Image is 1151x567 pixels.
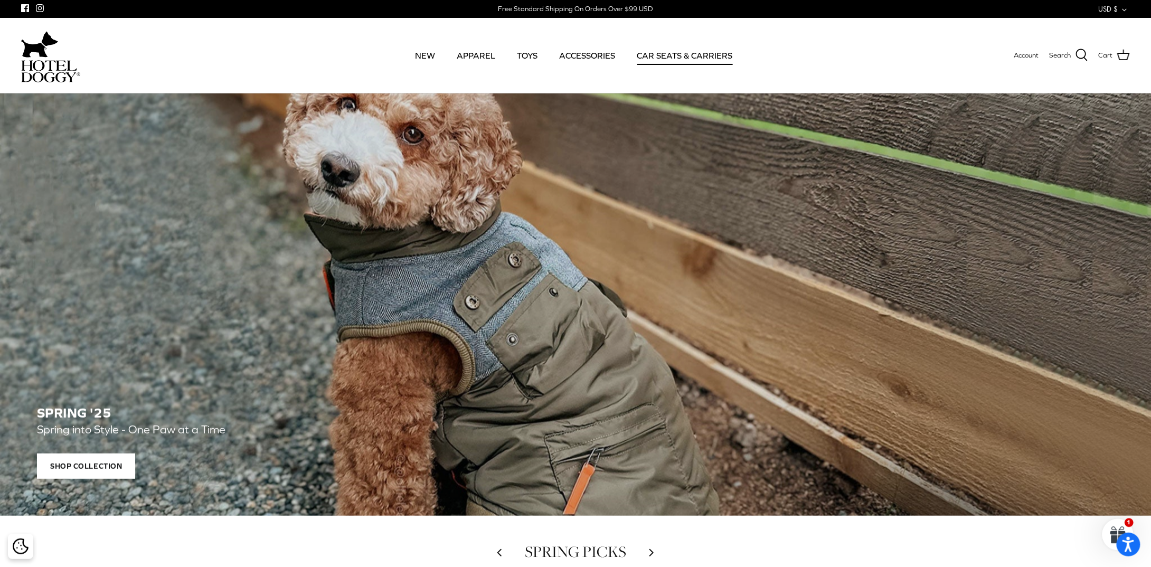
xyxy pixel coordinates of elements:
[406,37,445,73] a: NEW
[21,4,29,12] a: Facebook
[21,29,80,82] a: hoteldoggycom
[498,4,653,14] div: Free Standard Shipping On Orders Over $99 USD
[525,541,626,562] a: SPRING PICKS
[550,37,625,73] a: ACCESSORIES
[21,60,80,82] img: hoteldoggycom
[37,421,517,439] p: Spring into Style - One Paw at a Time
[498,1,653,17] a: Free Standard Shipping On Orders Over $99 USD
[36,4,44,12] a: Instagram
[21,29,58,60] img: dog-icon.svg
[1014,50,1039,61] a: Account
[628,37,742,73] a: CAR SEATS & CARRIERS
[8,534,33,559] div: Cookie policy
[1050,50,1071,61] span: Search
[1014,51,1039,59] span: Account
[508,37,548,73] a: TOYS
[448,37,505,73] a: APPAREL
[1099,50,1113,61] span: Cart
[13,538,29,554] img: Cookie policy
[1050,49,1088,62] a: Search
[37,453,135,479] span: Shop Collection
[157,37,991,73] div: Primary navigation
[1099,49,1130,62] a: Cart
[11,537,30,556] button: Cookie policy
[37,405,1115,421] h2: SPRING '25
